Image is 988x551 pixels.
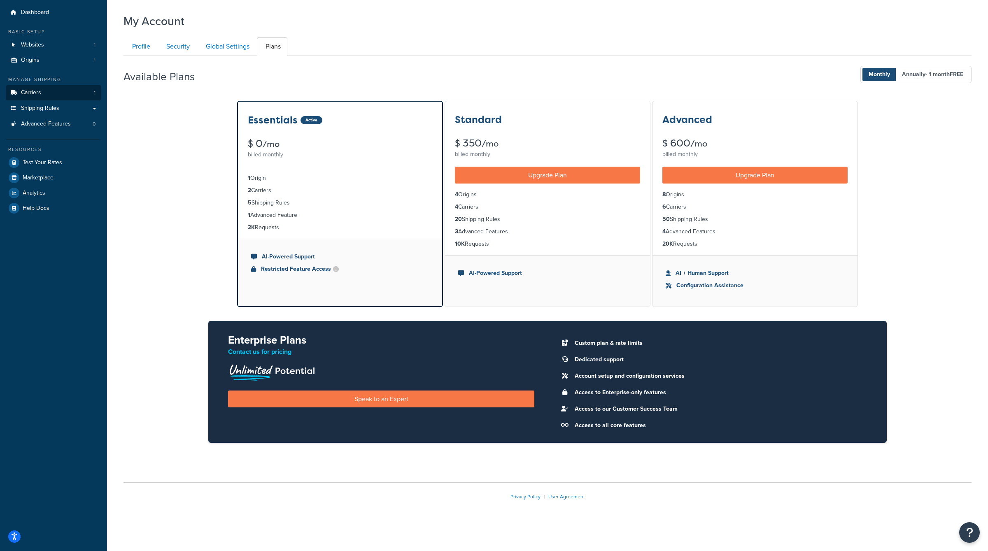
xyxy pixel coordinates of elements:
[455,167,640,184] a: Upgrade Plan
[248,223,432,232] li: Requests
[248,223,255,232] strong: 2K
[123,37,157,56] a: Profile
[248,198,432,207] li: Shipping Rules
[94,89,96,96] span: 1
[23,205,49,212] span: Help Docs
[123,71,207,83] h2: Available Plans
[662,227,848,236] li: Advanced Features
[544,493,545,500] span: |
[94,57,96,64] span: 1
[23,159,62,166] span: Test Your Rates
[662,190,848,199] li: Origins
[455,227,458,236] strong: 3
[248,174,250,182] strong: 1
[571,420,867,431] li: Access to all core features
[458,269,637,278] li: AI-Powered Support
[455,239,465,248] strong: 10K
[197,37,256,56] a: Global Settings
[662,114,712,125] h3: Advanced
[455,215,640,224] li: Shipping Rules
[123,13,184,29] h1: My Account
[23,190,45,197] span: Analytics
[6,53,101,68] a: Origins 1
[21,57,40,64] span: Origins
[662,149,848,160] div: billed monthly
[666,269,844,278] li: AI + Human Support
[571,337,867,349] li: Custom plan & rate limits
[263,138,280,150] small: /mo
[6,37,101,53] a: Websites 1
[248,115,298,126] h3: Essentials
[6,101,101,116] li: Shipping Rules
[6,201,101,216] a: Help Docs
[251,252,429,261] li: AI-Powered Support
[6,5,101,20] li: Dashboard
[455,202,458,211] strong: 4
[6,116,101,132] a: Advanced Features 0
[690,138,707,149] small: /mo
[94,42,96,49] span: 1
[248,139,432,149] div: $ 0
[571,387,867,398] li: Access to Enterprise-only features
[662,167,848,184] a: Upgrade Plan
[666,281,844,290] li: Configuration Assistance
[896,68,969,81] span: Annually
[6,186,101,200] a: Analytics
[228,362,315,381] img: Unlimited Potential
[548,493,585,500] a: User Agreement
[662,227,666,236] strong: 4
[662,239,848,249] li: Requests
[248,149,432,160] div: billed monthly
[455,138,640,149] div: $ 350
[455,114,502,125] h3: Standard
[455,202,640,212] li: Carriers
[6,85,101,100] a: Carriers 1
[862,68,896,81] span: Monthly
[248,211,432,220] li: Advanced Feature
[662,215,670,223] strong: 50
[482,138,499,149] small: /mo
[228,346,534,358] p: Contact us for pricing
[455,215,462,223] strong: 20
[6,155,101,170] li: Test Your Rates
[662,190,666,199] strong: 8
[455,239,640,249] li: Requests
[6,116,101,132] li: Advanced Features
[248,198,252,207] strong: 5
[959,522,980,543] button: Open Resource Center
[257,37,287,56] a: Plans
[21,42,44,49] span: Websites
[6,170,101,185] a: Marketplace
[455,149,640,160] div: billed monthly
[6,76,101,83] div: Manage Shipping
[455,190,458,199] strong: 4
[571,354,867,365] li: Dedicated support
[6,37,101,53] li: Websites
[251,265,429,274] li: Restricted Feature Access
[510,493,541,500] a: Privacy Policy
[455,227,640,236] li: Advanced Features
[301,116,322,124] div: Active
[662,215,848,224] li: Shipping Rules
[662,138,848,149] div: $ 600
[248,174,432,183] li: Origin
[158,37,196,56] a: Security
[6,85,101,100] li: Carriers
[662,202,666,211] strong: 6
[455,190,640,199] li: Origins
[6,146,101,153] div: Resources
[21,105,59,112] span: Shipping Rules
[21,9,49,16] span: Dashboard
[6,28,101,35] div: Basic Setup
[228,391,534,407] a: Speak to an Expert
[662,239,673,248] strong: 20K
[571,370,867,382] li: Account setup and configuration services
[23,174,54,181] span: Marketplace
[248,186,251,195] strong: 2
[21,121,71,128] span: Advanced Features
[950,70,963,79] b: FREE
[248,211,250,219] strong: 1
